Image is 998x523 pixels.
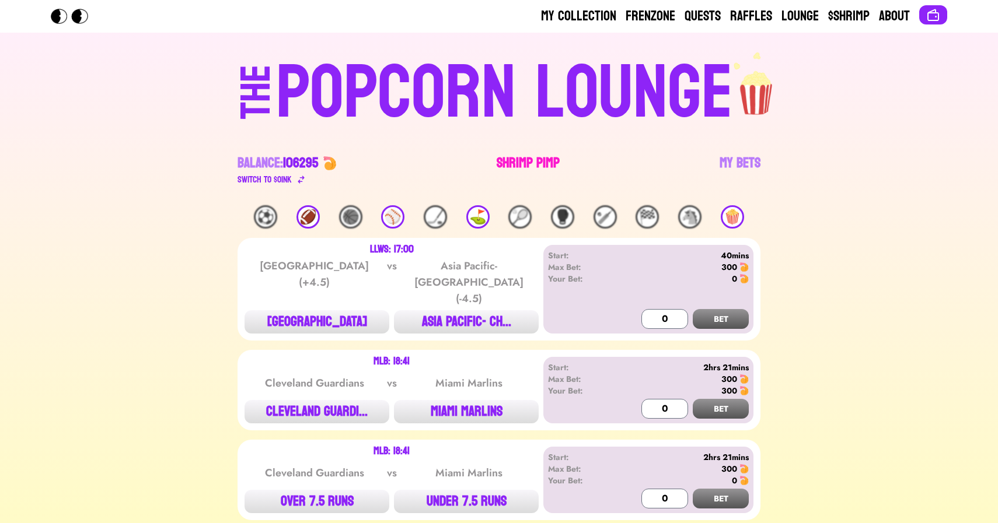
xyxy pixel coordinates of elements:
[370,245,414,254] div: LLWS: 17:00
[508,205,532,229] div: 🎾
[721,463,737,475] div: 300
[466,205,490,229] div: ⛳️
[283,150,318,175] span: 106295
[497,154,560,187] a: Shrimp Pimp
[548,385,615,396] div: Your Bet:
[721,261,737,273] div: 300
[615,361,749,373] div: 2hrs 21mins
[381,205,404,229] div: ⚾️
[424,205,447,229] div: 🏒
[739,262,749,272] img: 🍤
[615,451,749,463] div: 2hrs 21mins
[394,490,539,513] button: UNDER 7.5 RUNS
[548,373,615,385] div: Max Bet:
[410,375,528,391] div: Miami Marlins
[678,205,702,229] div: 🐴
[245,400,389,423] button: CLEVELAND GUARDI...
[385,258,399,307] div: vs
[339,205,362,229] div: 🏀
[615,250,749,261] div: 40mins
[685,7,721,26] a: Quests
[254,205,277,229] div: ⚽️
[385,375,399,391] div: vs
[238,154,318,173] div: Balance:
[721,373,737,385] div: 300
[739,374,749,384] img: 🍤
[693,399,749,419] button: BET
[693,309,749,329] button: BET
[721,205,744,229] div: 🍿
[926,8,940,22] img: Connect wallet
[51,9,97,24] img: Popcorn
[693,489,749,508] button: BET
[548,361,615,373] div: Start:
[256,258,374,307] div: [GEOGRAPHIC_DATA] (+4.5)
[739,476,749,485] img: 🍤
[410,465,528,481] div: Miami Marlins
[410,258,528,307] div: Asia Pacific- [GEOGRAPHIC_DATA] (-4.5)
[551,205,574,229] div: 🥊
[394,400,539,423] button: MIAMI MARLINS
[739,464,749,473] img: 🍤
[594,205,617,229] div: 🏏
[548,261,615,273] div: Max Bet:
[548,475,615,486] div: Your Bet:
[730,7,772,26] a: Raffles
[548,451,615,463] div: Start:
[235,65,277,142] div: THE
[385,465,399,481] div: vs
[139,51,859,131] a: THEPOPCORN LOUNGEpopcorn
[828,7,870,26] a: $Shrimp
[245,490,389,513] button: OVER 7.5 RUNS
[626,7,675,26] a: Frenzone
[548,250,615,261] div: Start:
[720,154,760,187] a: My Bets
[276,56,733,131] div: POPCORN LOUNGE
[323,156,337,170] img: 🍤
[739,386,749,395] img: 🍤
[548,463,615,475] div: Max Bet:
[733,51,781,117] img: popcorn
[256,465,374,481] div: Cleveland Guardians
[238,173,292,187] div: Switch to $ OINK
[739,274,749,283] img: 🍤
[541,7,616,26] a: My Collection
[781,7,819,26] a: Lounge
[732,475,737,486] div: 0
[296,205,320,229] div: 🏈
[394,310,539,334] button: ASIA PACIFIC- CH...
[374,447,410,456] div: MLB: 18:41
[245,310,389,334] button: [GEOGRAPHIC_DATA]
[374,357,410,366] div: MLB: 18:41
[636,205,659,229] div: 🏁
[721,385,737,396] div: 300
[256,375,374,391] div: Cleveland Guardians
[732,273,737,285] div: 0
[548,273,615,285] div: Your Bet:
[879,7,910,26] a: About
